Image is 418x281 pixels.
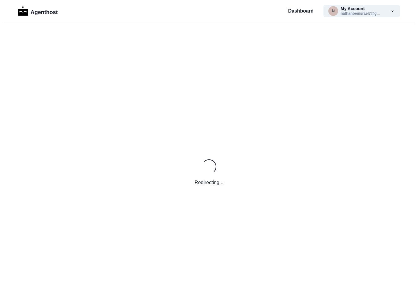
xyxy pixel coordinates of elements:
[18,6,28,16] img: Logo
[195,179,223,186] p: Redirecting...
[18,6,58,17] a: LogoAgenthost
[288,7,314,15] a: Dashboard
[31,6,58,17] p: Agenthost
[323,5,400,17] button: nathanbenisrael7@gmail.comMy Accountnathanbenisrael7@g...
